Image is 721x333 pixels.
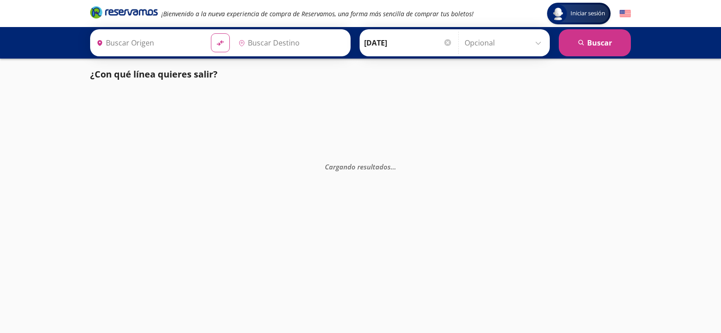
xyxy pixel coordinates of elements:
span: Iniciar sesión [567,9,609,18]
input: Opcional [465,32,545,54]
em: Cargando resultados [325,162,396,171]
i: Brand Logo [90,5,158,19]
p: ¿Con qué línea quieres salir? [90,68,218,81]
em: ¡Bienvenido a la nueva experiencia de compra de Reservamos, una forma más sencilla de comprar tus... [161,9,474,18]
input: Elegir Fecha [364,32,452,54]
button: English [620,8,631,19]
span: . [391,162,392,171]
span: . [392,162,394,171]
input: Buscar Origen [93,32,204,54]
input: Buscar Destino [235,32,346,54]
button: Buscar [559,29,631,56]
a: Brand Logo [90,5,158,22]
span: . [394,162,396,171]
